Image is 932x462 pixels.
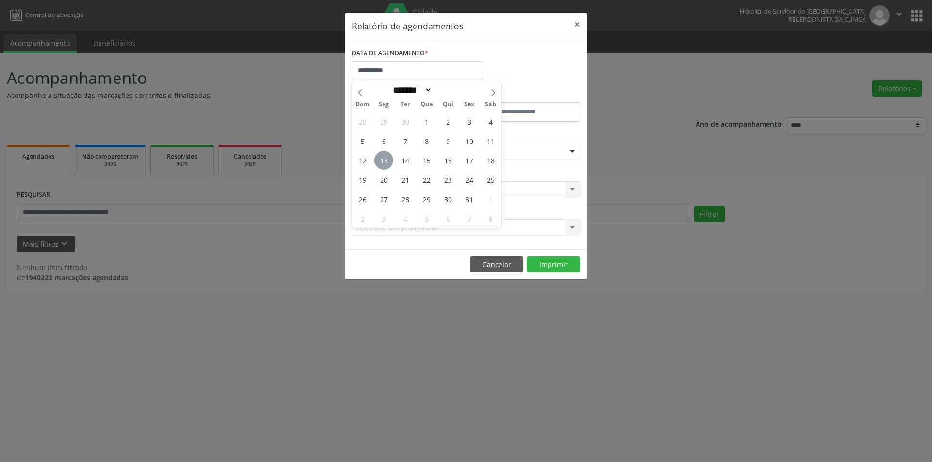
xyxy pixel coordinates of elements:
[438,131,457,150] span: Outubro 9, 2025
[374,170,393,189] span: Outubro 20, 2025
[395,101,416,108] span: Ter
[389,85,432,95] select: Month
[417,131,436,150] span: Outubro 8, 2025
[353,209,372,228] span: Novembro 2, 2025
[417,112,436,131] span: Outubro 1, 2025
[432,85,464,95] input: Year
[374,151,393,170] span: Outubro 13, 2025
[374,112,393,131] span: Setembro 29, 2025
[373,101,395,108] span: Seg
[481,170,500,189] span: Outubro 25, 2025
[438,190,457,208] span: Outubro 30, 2025
[352,19,463,32] h5: Relatório de agendamentos
[353,131,372,150] span: Outubro 5, 2025
[417,151,436,170] span: Outubro 15, 2025
[460,170,479,189] span: Outubro 24, 2025
[396,112,415,131] span: Setembro 30, 2025
[396,209,415,228] span: Novembro 4, 2025
[374,209,393,228] span: Novembro 3, 2025
[416,101,437,108] span: Qua
[374,131,393,150] span: Outubro 6, 2025
[460,131,479,150] span: Outubro 10, 2025
[527,256,580,273] button: Imprimir
[438,151,457,170] span: Outubro 16, 2025
[353,170,372,189] span: Outubro 19, 2025
[437,101,459,108] span: Qui
[480,101,501,108] span: Sáb
[353,151,372,170] span: Outubro 12, 2025
[353,112,372,131] span: Setembro 28, 2025
[352,101,373,108] span: Dom
[438,170,457,189] span: Outubro 23, 2025
[460,112,479,131] span: Outubro 3, 2025
[396,131,415,150] span: Outubro 7, 2025
[374,190,393,208] span: Outubro 27, 2025
[460,151,479,170] span: Outubro 17, 2025
[460,190,479,208] span: Outubro 31, 2025
[353,190,372,208] span: Outubro 26, 2025
[396,190,415,208] span: Outubro 28, 2025
[396,151,415,170] span: Outubro 14, 2025
[481,131,500,150] span: Outubro 11, 2025
[468,87,580,102] label: ATÉ
[417,190,436,208] span: Outubro 29, 2025
[481,151,500,170] span: Outubro 18, 2025
[438,209,457,228] span: Novembro 6, 2025
[396,170,415,189] span: Outubro 21, 2025
[567,13,587,36] button: Close
[352,46,428,61] label: DATA DE AGENDAMENTO
[481,209,500,228] span: Novembro 8, 2025
[459,101,480,108] span: Sex
[417,209,436,228] span: Novembro 5, 2025
[438,112,457,131] span: Outubro 2, 2025
[417,170,436,189] span: Outubro 22, 2025
[470,256,523,273] button: Cancelar
[481,112,500,131] span: Outubro 4, 2025
[460,209,479,228] span: Novembro 7, 2025
[481,190,500,208] span: Novembro 1, 2025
